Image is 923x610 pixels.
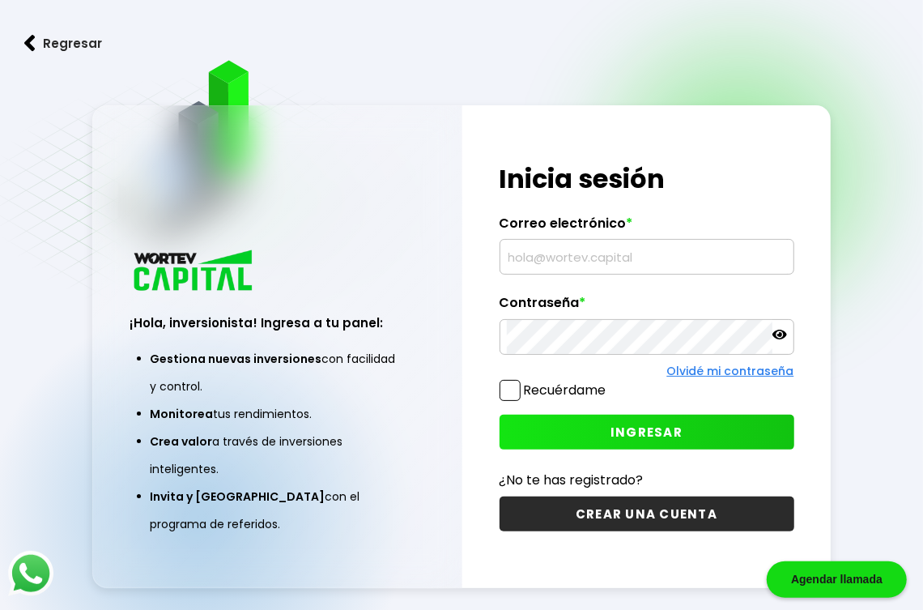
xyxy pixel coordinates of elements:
[500,160,794,198] h1: Inicia sesión
[500,470,794,490] p: ¿No te has registrado?
[151,400,405,428] li: tus rendimientos.
[130,314,425,332] h3: ¡Hola, inversionista! Ingresa a tu panel:
[500,295,794,319] label: Contraseña
[500,470,794,531] a: ¿No te has registrado?CREAR UNA CUENTA
[151,406,214,422] span: Monitorea
[151,428,405,483] li: a través de inversiones inteligentes.
[500,415,794,450] button: INGRESAR
[500,497,794,531] button: CREAR UNA CUENTA
[151,351,322,367] span: Gestiona nuevas inversiones
[507,240,787,274] input: hola@wortev.capital
[151,345,405,400] li: con facilidad y control.
[24,35,36,52] img: flecha izquierda
[151,488,325,505] span: Invita y [GEOGRAPHIC_DATA]
[610,424,683,441] span: INGRESAR
[8,551,53,596] img: logos_whatsapp-icon.242b2217.svg
[500,215,794,240] label: Correo electrónico
[767,561,907,598] div: Agendar llamada
[524,381,606,399] label: Recuérdame
[130,248,258,296] img: logo_wortev_capital
[667,363,794,379] a: Olvidé mi contraseña
[151,433,213,450] span: Crea valor
[151,483,405,538] li: con el programa de referidos.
